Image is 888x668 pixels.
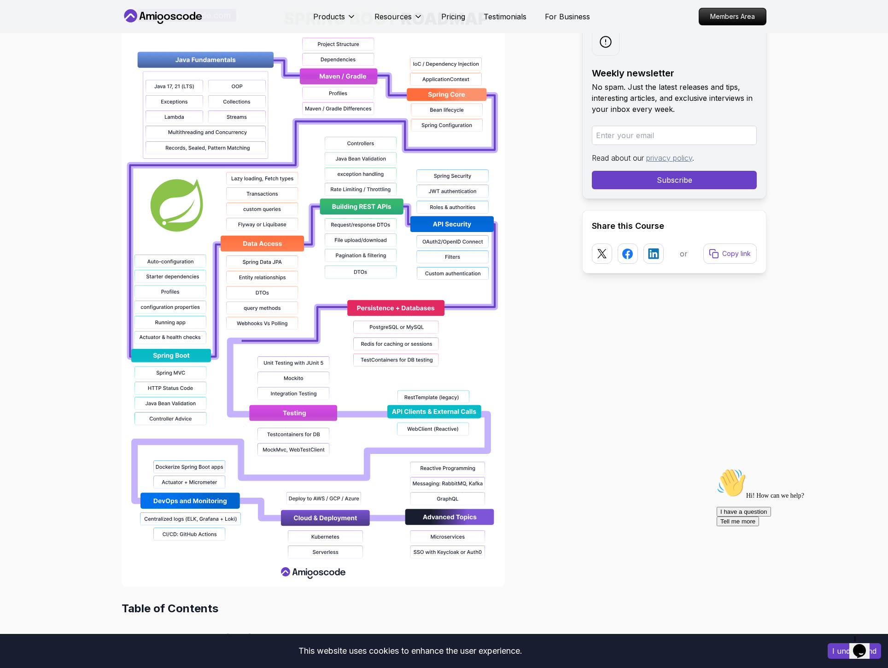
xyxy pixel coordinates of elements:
[313,11,356,29] button: Products
[441,11,465,22] a: Pricing
[484,11,526,22] a: Testimonials
[592,126,757,145] input: Enter your email
[122,601,567,616] h2: Table of Contents
[374,11,412,22] p: Resources
[592,81,757,115] p: No spam. Just the latest releases and tips, interesting articles, and exclusive interviews in you...
[592,220,757,232] h2: Share this Course
[828,643,881,659] button: Accept cookies
[4,4,169,62] div: 👋Hi! How can we help?I have a questionTell me more
[592,67,757,80] h2: Weekly newsletter
[4,28,91,35] span: Hi! How can we help?
[592,152,757,163] p: Read about our .
[699,8,766,25] a: Members Area
[849,631,879,659] iframe: chat widget
[4,52,46,62] button: Tell me more
[313,11,345,22] p: Products
[4,4,33,33] img: :wave:
[713,465,879,627] iframe: chat widget
[592,171,757,189] button: Subscribe
[646,153,692,163] a: privacy policy
[4,42,58,52] button: I have a question
[545,11,590,22] a: For Business
[136,633,255,642] a: Why Learn Spring Boot in [DATE]?
[703,244,757,264] button: Copy link
[374,11,423,29] button: Resources
[680,248,688,259] p: or
[7,641,814,661] div: This website uses cookies to enhance the user experience.
[722,249,751,258] p: Copy link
